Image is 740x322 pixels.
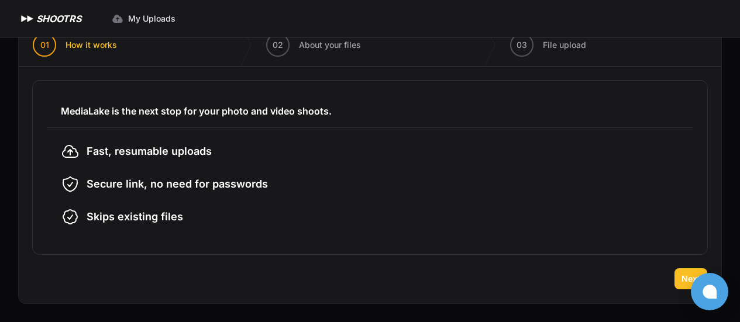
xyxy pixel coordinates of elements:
span: Fast, resumable uploads [87,143,212,160]
button: 03 File upload [496,24,600,66]
img: SHOOTRS [19,12,36,26]
span: 03 [517,39,527,51]
button: 02 About your files [252,24,375,66]
button: 01 How it works [19,24,131,66]
span: Next [682,273,700,285]
span: How it works [66,39,117,51]
span: Secure link, no need for passwords [87,176,268,192]
span: 01 [40,39,49,51]
a: SHOOTRS SHOOTRS [19,12,81,26]
span: 02 [273,39,283,51]
h1: SHOOTRS [36,12,81,26]
span: File upload [543,39,586,51]
span: Skips existing files [87,209,183,225]
button: Open chat window [691,273,728,310]
h3: MediaLake is the next stop for your photo and video shoots. [61,104,679,118]
a: My Uploads [105,8,183,29]
span: About your files [299,39,361,51]
button: Next [674,268,707,289]
span: My Uploads [128,13,175,25]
